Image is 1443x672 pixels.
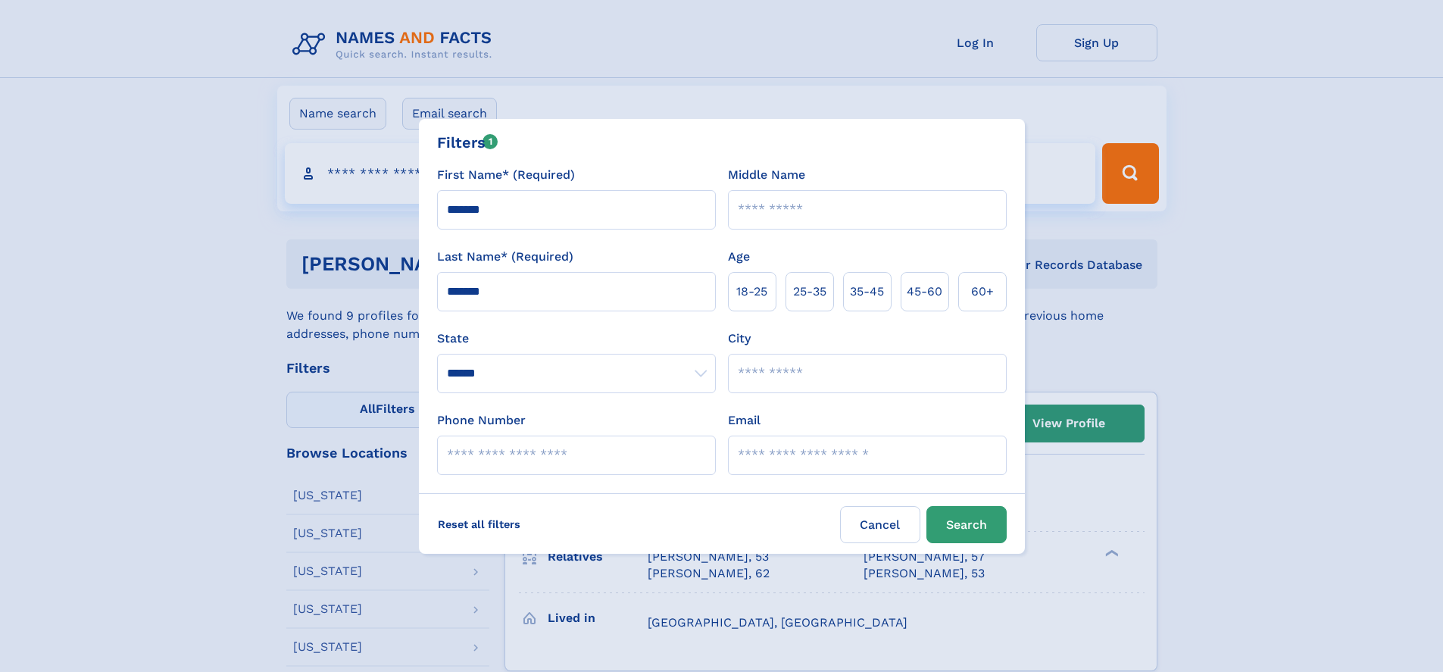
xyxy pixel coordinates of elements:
[437,330,716,348] label: State
[728,166,805,184] label: Middle Name
[437,411,526,430] label: Phone Number
[437,131,498,154] div: Filters
[926,506,1007,543] button: Search
[437,248,573,266] label: Last Name* (Required)
[728,248,750,266] label: Age
[793,283,826,301] span: 25‑35
[728,411,761,430] label: Email
[850,283,884,301] span: 35‑45
[736,283,767,301] span: 18‑25
[428,506,530,542] label: Reset all filters
[437,166,575,184] label: First Name* (Required)
[840,506,920,543] label: Cancel
[907,283,942,301] span: 45‑60
[728,330,751,348] label: City
[971,283,994,301] span: 60+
